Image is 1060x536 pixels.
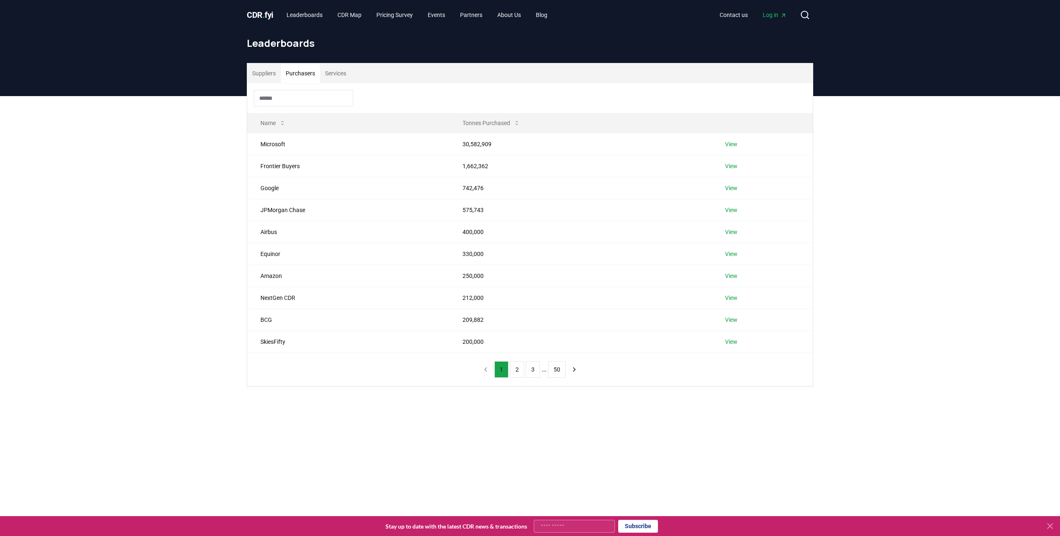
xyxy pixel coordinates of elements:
td: Equinor [247,243,449,265]
nav: Main [713,7,793,22]
a: View [725,294,737,302]
button: Services [320,63,351,83]
a: CDR Map [331,7,368,22]
td: Frontier Buyers [247,155,449,177]
td: 30,582,909 [449,133,712,155]
a: Partners [453,7,489,22]
a: Leaderboards [280,7,329,22]
button: Tonnes Purchased [456,115,527,131]
td: JPMorgan Chase [247,199,449,221]
td: 200,000 [449,331,712,353]
span: . [263,10,265,20]
a: CDR.fyi [247,9,273,21]
a: Contact us [713,7,754,22]
a: View [725,206,737,214]
a: Log in [756,7,793,22]
td: NextGen CDR [247,287,449,309]
button: 2 [510,361,524,378]
button: 1 [494,361,508,378]
td: 575,743 [449,199,712,221]
td: Google [247,177,449,199]
a: View [725,250,737,258]
button: 50 [548,361,566,378]
a: Pricing Survey [370,7,419,22]
td: 400,000 [449,221,712,243]
button: Name [254,115,292,131]
span: CDR fyi [247,10,273,20]
td: BCG [247,309,449,331]
td: 742,476 [449,177,712,199]
a: View [725,338,737,346]
a: View [725,140,737,148]
td: Airbus [247,221,449,243]
a: View [725,162,737,170]
td: SkiesFifty [247,331,449,353]
td: 209,882 [449,309,712,331]
h1: Leaderboards [247,36,813,50]
nav: Main [280,7,554,22]
li: ... [542,365,547,374]
a: View [725,228,737,236]
button: Suppliers [247,63,281,83]
button: next page [567,361,581,378]
td: Amazon [247,265,449,287]
button: 3 [526,361,540,378]
a: About Us [491,7,528,22]
td: 330,000 [449,243,712,265]
td: 250,000 [449,265,712,287]
span: Log in [763,11,787,19]
a: Blog [529,7,554,22]
a: View [725,184,737,192]
a: View [725,316,737,324]
td: 212,000 [449,287,712,309]
a: View [725,272,737,280]
td: Microsoft [247,133,449,155]
td: 1,662,362 [449,155,712,177]
button: Purchasers [281,63,320,83]
a: Events [421,7,452,22]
